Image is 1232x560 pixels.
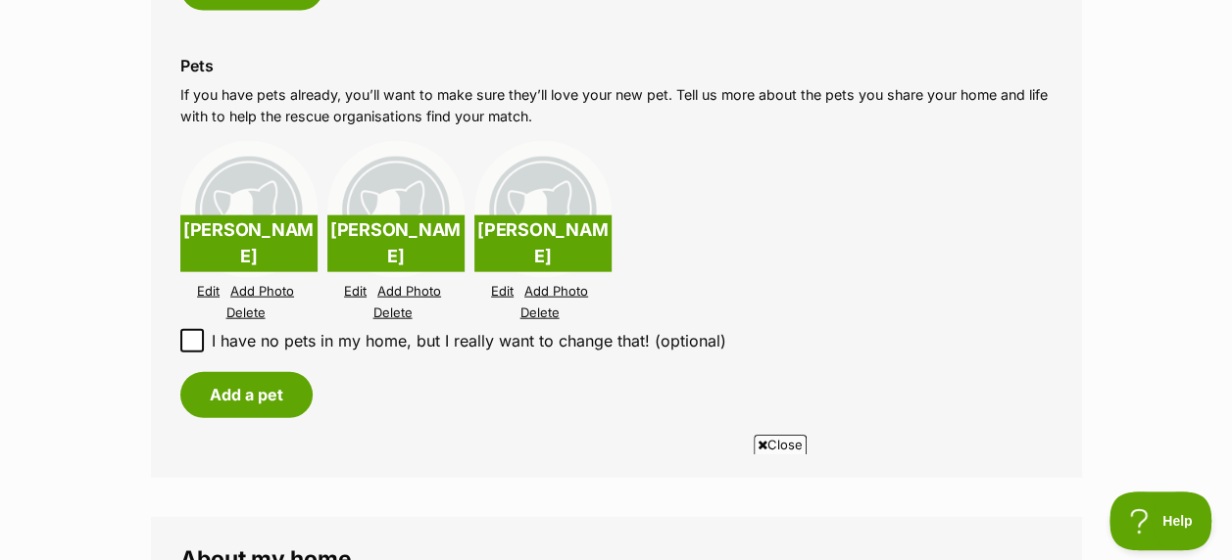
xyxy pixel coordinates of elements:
a: Add Photo [230,284,294,299]
p: [PERSON_NAME] [327,215,465,272]
a: Delete [520,305,560,320]
a: Delete [226,305,266,320]
a: Edit [344,284,367,299]
iframe: Help Scout Beacon - Open [1109,491,1212,550]
a: Edit [197,284,220,299]
img: cat-placeholder-dac9bf757296583bfff24fc8b8ddc0f03ef8dc5148194bf37542f03d89cbe5dc.png [180,141,318,278]
iframe: Advertisement [141,462,1092,550]
label: Pets [180,57,1053,74]
span: Close [754,435,807,454]
p: [PERSON_NAME] [474,215,612,272]
p: If you have pets already, you’ll want to make sure they’ll love your new pet. Tell us more about ... [180,84,1053,126]
p: [PERSON_NAME] [180,215,318,272]
a: Add Photo [524,284,588,299]
button: Add a pet [180,372,313,417]
a: Edit [491,284,514,299]
span: I have no pets in my home, but I really want to change that! (optional) [212,329,726,352]
img: cat-placeholder-dac9bf757296583bfff24fc8b8ddc0f03ef8dc5148194bf37542f03d89cbe5dc.png [327,141,465,278]
a: Add Photo [377,284,441,299]
a: Delete [373,305,413,320]
img: cat-placeholder-dac9bf757296583bfff24fc8b8ddc0f03ef8dc5148194bf37542f03d89cbe5dc.png [474,141,612,278]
